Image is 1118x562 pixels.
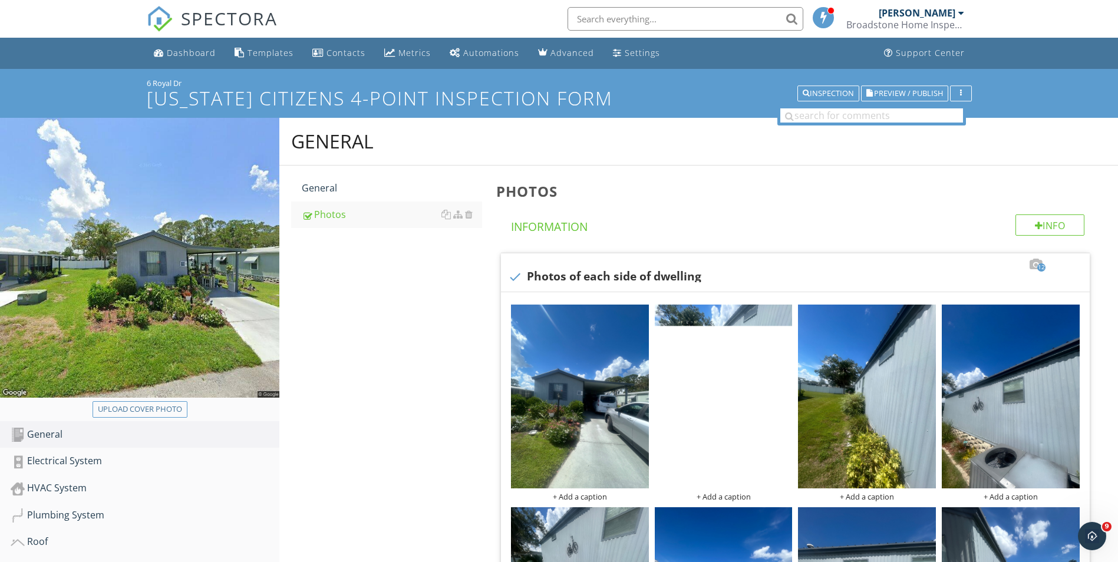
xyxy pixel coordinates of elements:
[655,492,793,501] div: + Add a caption
[327,47,365,58] div: Contacts
[511,214,1084,234] h4: Information
[11,534,279,550] div: Roof
[780,108,963,123] input: search for comments
[398,47,431,58] div: Metrics
[846,19,964,31] div: Broadstone Home Inspections
[1078,522,1106,550] iframe: Intercom live chat
[625,47,660,58] div: Settings
[861,87,948,98] a: Preview / Publish
[942,305,1080,488] img: data
[550,47,594,58] div: Advanced
[511,305,649,488] img: data
[1037,263,1046,272] span: 12
[798,305,936,488] img: data
[147,6,173,32] img: The Best Home Inspection Software - Spectora
[496,183,1099,199] h3: Photos
[942,492,1080,501] div: + Add a caption
[181,6,278,31] span: SPECTORA
[380,42,436,64] a: Metrics
[1102,522,1112,531] span: 9
[11,508,279,523] div: Plumbing System
[896,47,965,58] div: Support Center
[308,42,370,64] a: Contacts
[533,42,599,64] a: Advanced
[147,16,278,41] a: SPECTORA
[463,47,519,58] div: Automations
[445,42,524,64] a: Automations (Basic)
[230,42,298,64] a: Templates
[93,401,187,418] button: Upload cover photo
[798,492,936,501] div: + Add a caption
[248,47,293,58] div: Templates
[568,7,803,31] input: Search everything...
[861,85,948,102] button: Preview / Publish
[11,454,279,469] div: Electrical System
[874,90,943,97] span: Preview / Publish
[98,404,182,415] div: Upload cover photo
[655,305,793,488] img: data
[608,42,665,64] a: Settings
[302,207,482,222] div: Photos
[302,181,482,195] div: General
[797,85,859,102] button: Inspection
[1015,214,1085,236] div: Info
[803,90,854,98] div: Inspection
[147,78,972,88] div: 6 Royal Dr
[11,427,279,442] div: General
[149,42,220,64] a: Dashboard
[291,130,374,153] div: General
[11,481,279,496] div: HVAC System
[879,7,955,19] div: [PERSON_NAME]
[879,42,969,64] a: Support Center
[147,88,972,108] h1: [US_STATE] Citizens 4-Point Inspection Form
[167,47,216,58] div: Dashboard
[797,87,859,98] a: Inspection
[511,492,649,501] div: + Add a caption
